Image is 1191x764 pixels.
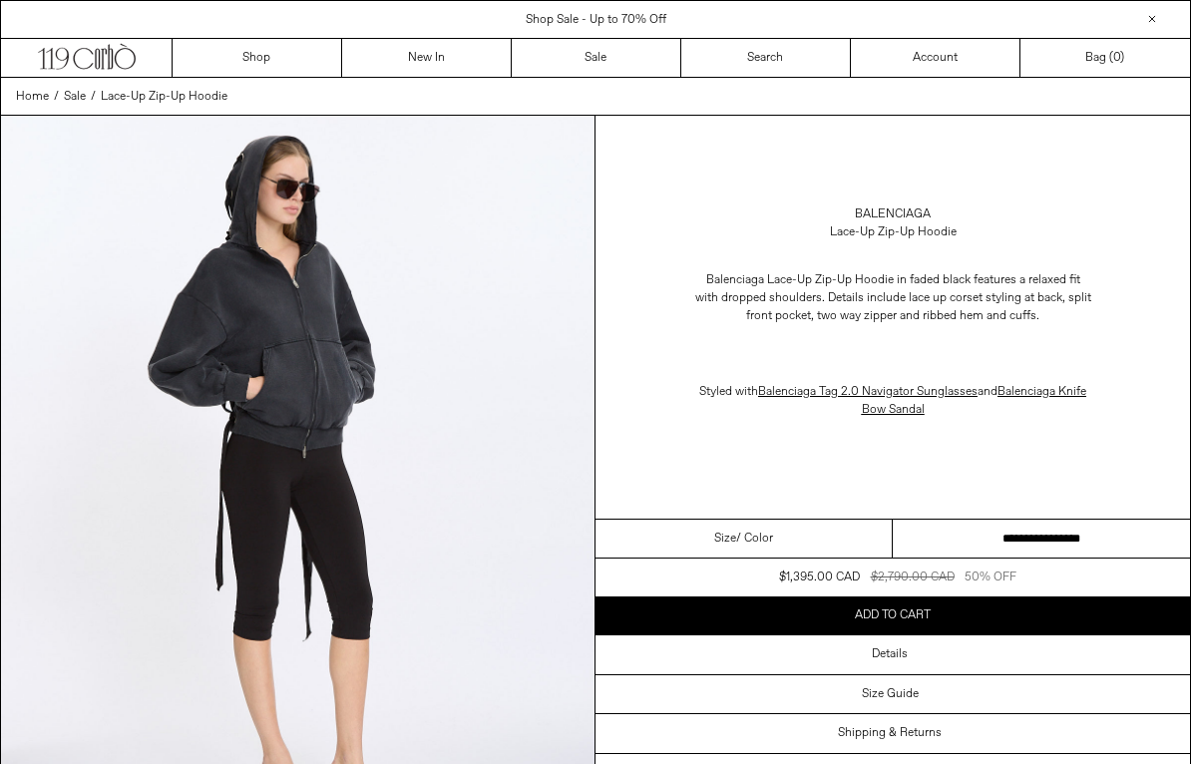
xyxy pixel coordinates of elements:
a: Balenciaga [855,205,931,223]
h3: Details [872,647,908,661]
h3: Size Guide [862,687,919,701]
a: Balenciaga Tag 2.0 Navigator Sunglasses [758,384,978,400]
span: Sale [64,89,86,105]
a: Lace-Up Zip-Up Hoodie [101,88,227,106]
span: Lace-Up Zip-Up Hoodie [101,89,227,105]
a: Bag () [1020,39,1190,77]
h3: Shipping & Returns [838,726,942,740]
a: Account [851,39,1020,77]
span: Home [16,89,49,105]
span: / [91,88,96,106]
a: New In [342,39,512,77]
span: Add to cart [855,607,931,623]
div: $1,395.00 CAD [779,569,860,586]
div: $2,790.00 CAD [871,569,955,586]
span: ) [1113,49,1124,67]
div: Lace-Up Zip-Up Hoodie [830,223,957,241]
a: Shop [173,39,342,77]
span: 0 [1113,50,1120,66]
a: Sale [512,39,681,77]
div: 50% OFF [965,569,1016,586]
span: / Color [736,530,773,548]
a: Search [681,39,851,77]
a: Home [16,88,49,106]
button: Add to cart [595,596,1190,634]
span: Size [714,530,736,548]
a: Sale [64,88,86,106]
p: Balenciaga Lace-Up Zip-Up Hoodie in faded black features a relaxed fit with dropped shoulders. De... [693,261,1092,335]
span: Styled with and [699,384,1086,418]
span: / [54,88,59,106]
a: Shop Sale - Up to 70% Off [526,12,666,28]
